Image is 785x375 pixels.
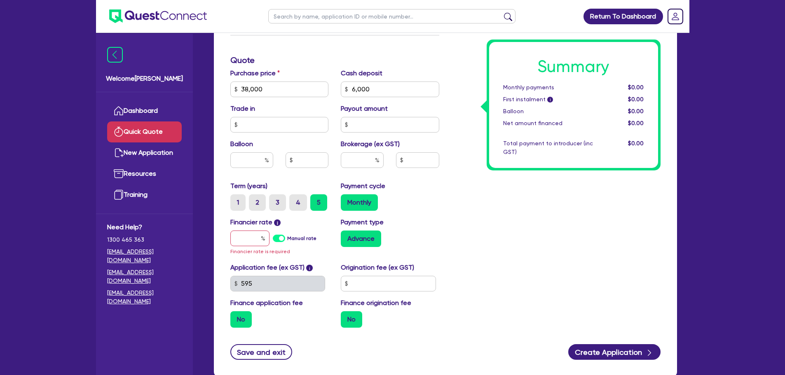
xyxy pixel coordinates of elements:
span: $0.00 [628,84,644,91]
label: Application fee (ex GST) [230,263,305,273]
span: i [306,265,313,271]
a: New Application [107,142,182,163]
span: Financier rate is required [230,249,290,254]
label: Purchase price [230,68,280,78]
img: resources [114,169,124,179]
span: Need Help? [107,222,182,232]
label: 3 [269,194,286,211]
a: Resources [107,163,182,184]
span: $0.00 [628,96,644,102]
h3: Quote [230,55,439,65]
span: Welcome [PERSON_NAME] [106,74,183,84]
h1: Summary [503,57,644,77]
label: Finance application fee [230,298,303,308]
label: Manual rate [287,235,316,242]
label: Payment type [341,217,384,227]
a: [EMAIL_ADDRESS][DOMAIN_NAME] [107,268,182,285]
button: Create Application [568,344,661,360]
div: First instalment [497,95,599,104]
input: Search by name, application ID or mobile number... [268,9,516,23]
label: 1 [230,194,246,211]
span: $0.00 [628,120,644,126]
img: icon-menu-close [107,47,123,63]
a: [EMAIL_ADDRESS][DOMAIN_NAME] [107,247,182,265]
label: Trade in [230,104,255,114]
div: Net amount financed [497,119,599,128]
label: Cash deposit [341,68,382,78]
img: new-application [114,148,124,158]
img: quest-connect-logo-blue [109,9,207,23]
a: Quick Quote [107,121,182,142]
a: Training [107,184,182,205]
span: 1300 465 363 [107,235,182,244]
a: Dashboard [107,100,182,121]
a: Return To Dashboard [583,9,663,24]
label: Payout amount [341,104,388,114]
label: Origination fee (ex GST) [341,263,414,273]
div: Balloon [497,107,599,116]
img: training [114,190,124,200]
span: i [274,219,281,226]
label: Finance origination fee [341,298,411,308]
label: Brokerage (ex GST) [341,139,400,149]
div: Monthly payments [497,83,599,92]
a: [EMAIL_ADDRESS][DOMAIN_NAME] [107,289,182,306]
label: Monthly [341,194,378,211]
label: 5 [310,194,327,211]
label: Term (years) [230,181,267,191]
button: Save and exit [230,344,293,360]
label: Financier rate [230,217,281,227]
label: Balloon [230,139,253,149]
label: 2 [249,194,266,211]
img: quick-quote [114,127,124,137]
label: Advance [341,231,381,247]
span: $0.00 [628,108,644,114]
label: Payment cycle [341,181,385,191]
span: i [547,97,553,103]
label: 4 [289,194,307,211]
div: Total payment to introducer (inc GST) [497,139,599,156]
span: $0.00 [628,140,644,147]
label: No [341,311,362,328]
a: Dropdown toggle [665,6,686,27]
label: No [230,311,252,328]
